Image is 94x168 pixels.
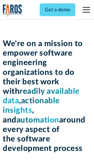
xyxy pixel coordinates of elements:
span: automation [16,116,59,124]
div: menu [79,2,91,17]
span: actionable insights [3,97,60,114]
h1: We're on a mission to empower software engineering organizations to do their best work with , , a... [3,39,91,153]
span: readily available data [3,87,80,105]
img: Logo of the analytics and reporting company Faros. [3,4,22,17]
a: Get a demo [40,3,75,16]
a: home [3,4,22,17]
